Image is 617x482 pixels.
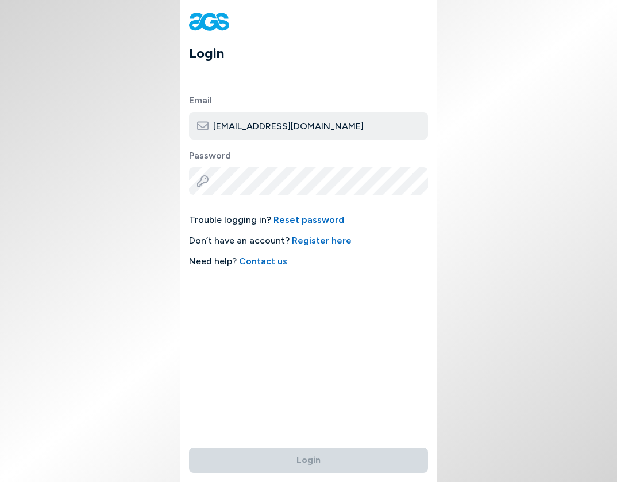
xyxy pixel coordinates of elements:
[189,448,428,473] button: Login
[189,213,428,227] span: Trouble logging in?
[189,234,428,248] span: Don’t have an account?
[239,256,287,267] a: Contact us
[292,235,352,246] a: Register here
[189,255,428,268] span: Need help?
[189,94,428,107] label: Email
[189,149,428,163] label: Password
[189,43,437,64] h1: Login
[273,214,344,225] a: Reset password
[189,112,428,140] input: Type here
